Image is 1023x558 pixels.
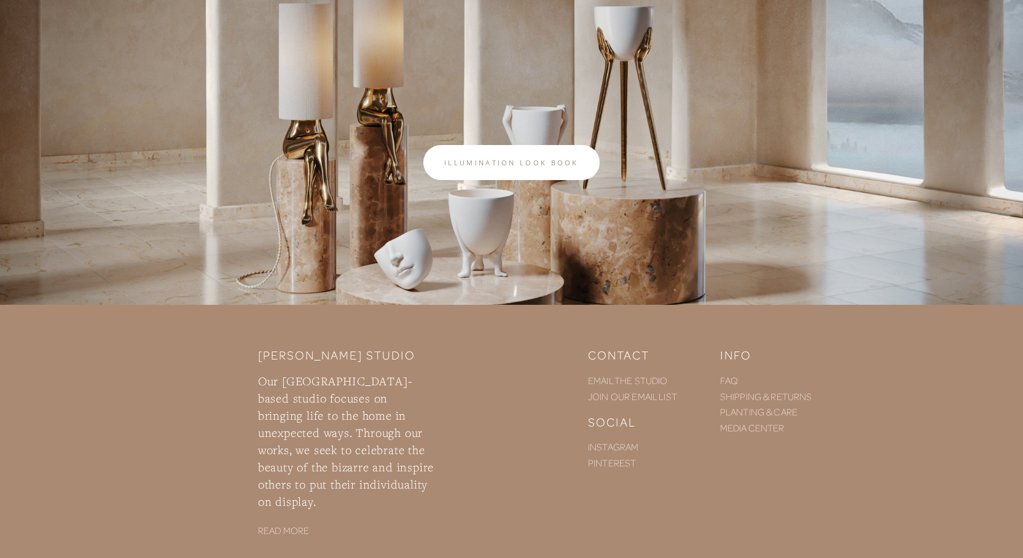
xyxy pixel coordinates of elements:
[720,374,738,387] a: FAQ
[720,422,785,434] a: MEDIA CENTER
[423,145,600,180] a: Illumination look book
[588,457,636,469] a: PINTEREST
[588,441,638,453] a: INSTAGRAM
[720,347,831,362] h2: INFO
[588,347,699,362] h2: CONTACT
[588,414,699,429] h2: SOCIAL
[720,390,812,403] a: SHIPPING & RETURNS
[720,406,798,418] a: PLANTING & CARE
[588,390,677,403] a: JOIN OUR EMAIL LIST
[258,347,435,362] h2: [PERSON_NAME] STUDIO
[258,524,309,536] a: READ MORE
[588,374,668,387] a: EMAIL THE STUDIO
[258,372,435,510] h3: Our [GEOGRAPHIC_DATA]-based studio focuses on bringing life to the home in unexpected ways. Throu...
